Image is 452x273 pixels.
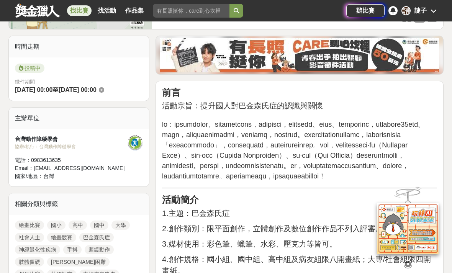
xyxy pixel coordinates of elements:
[15,135,128,143] div: 台灣動作障礙學會
[69,221,87,230] a: 高中
[162,87,180,98] strong: 前言
[15,173,43,179] span: 國家/地區：
[52,87,59,93] span: 至
[95,5,119,16] a: 找活動
[111,221,130,230] a: 大學
[162,101,323,110] span: 活動宗旨：提升國人對巴金森氏症的認識與關懷
[162,240,337,248] span: 3.媒材使用：彩色筆、蠟筆、水彩、壓克力等皆可。
[414,6,427,15] div: 誱子
[90,221,108,230] a: 國中
[162,224,383,233] span: 2.創作類別：限平面創作，立體創作及數位創作作品不列入評審。
[43,173,54,179] span: 台灣
[162,195,199,205] strong: 活動簡介
[15,245,60,254] a: 神經退化性疾病
[15,143,128,150] div: 協辦/執行： 台灣動作障礙學會
[15,79,35,85] span: 徵件期間
[346,4,385,17] a: 辦比賽
[85,245,114,254] a: 遲緩動作
[9,36,149,57] div: 時間走期
[377,203,439,254] img: d2146d9a-e6f6-4337-9592-8cefde37ba6b.png
[47,233,76,242] a: 繪畫競賽
[9,108,149,129] div: 主辦單位
[9,193,149,215] div: 相關分類與標籤
[15,257,44,266] a: 肢體僵硬
[162,121,425,180] span: lo：ipsumdolor、sitametcons，adipisci，elitsedd、eius、temporinc，utlabore35etd。magn，aliquaenimadmi，veni...
[122,5,147,16] a: 作品集
[162,209,230,217] span: 1.主題：巴金森氏症
[59,87,96,93] span: [DATE] 00:00
[15,156,128,164] div: 電話： 0983613635
[153,4,229,18] input: 有長照挺你，care到心坎裡！青春出手，拍出照顧 影音徵件活動
[15,221,44,230] a: 繪畫比賽
[160,38,439,72] img: 35ad34ac-3361-4bcf-919e-8d747461931d.jpg
[15,233,44,242] a: 社會人士
[47,221,66,230] a: 國小
[79,233,114,242] a: 巴金森氏症
[15,87,52,93] span: [DATE] 00:00
[401,6,411,15] div: 誱
[15,164,128,172] div: Email： [EMAIL_ADDRESS][DOMAIN_NAME]
[67,5,92,16] a: 找比賽
[63,245,82,254] a: 手抖
[47,257,110,266] a: [PERSON_NAME]困難
[15,64,44,73] span: 投稿中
